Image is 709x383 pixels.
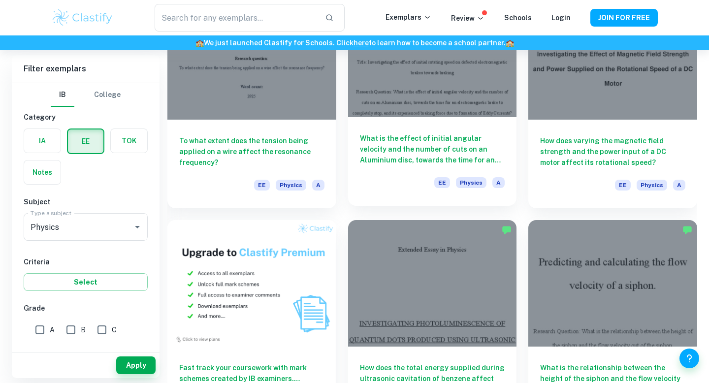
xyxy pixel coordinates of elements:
[24,160,61,184] button: Notes
[116,356,156,374] button: Apply
[51,8,114,28] img: Clastify logo
[673,180,685,191] span: A
[111,129,147,153] button: TOK
[24,196,148,207] h6: Subject
[24,129,61,153] button: IA
[682,225,692,235] img: Marked
[195,39,204,47] span: 🏫
[492,177,505,188] span: A
[81,324,86,335] span: B
[434,177,450,188] span: EE
[51,83,121,107] div: Filter type choice
[94,83,121,107] button: College
[50,324,55,335] span: A
[551,14,571,22] a: Login
[155,4,317,32] input: Search for any exemplars...
[2,37,707,48] h6: We just launched Clastify for Schools. Click to learn how to become a school partner.
[360,133,505,165] h6: What is the effect of initial angular velocity and the number of cuts on an Aluminium disc, towar...
[312,180,324,191] span: A
[504,14,532,22] a: Schools
[276,180,306,191] span: Physics
[179,135,324,168] h6: To what extent does the tension being applied on a wire affect the resonance frequency?
[354,39,369,47] a: here
[68,129,103,153] button: EE
[386,12,431,23] p: Exemplars
[679,349,699,368] button: Help and Feedback
[637,180,667,191] span: Physics
[112,324,117,335] span: C
[24,303,148,314] h6: Grade
[502,225,512,235] img: Marked
[24,273,148,291] button: Select
[456,177,486,188] span: Physics
[51,83,74,107] button: IB
[167,220,336,347] img: Thumbnail
[24,256,148,267] h6: Criteria
[12,55,160,83] h6: Filter exemplars
[615,180,631,191] span: EE
[130,220,144,234] button: Open
[506,39,514,47] span: 🏫
[31,209,71,217] label: Type a subject
[24,112,148,123] h6: Category
[590,9,658,27] button: JOIN FOR FREE
[254,180,270,191] span: EE
[451,13,484,24] p: Review
[540,135,685,168] h6: How does varying the magnetic field strength and the power input of a DC motor affect its rotatio...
